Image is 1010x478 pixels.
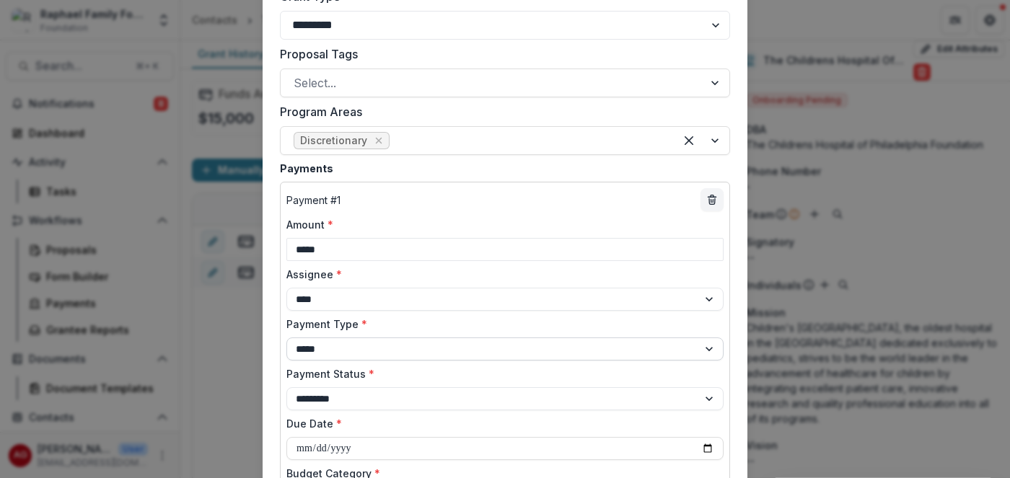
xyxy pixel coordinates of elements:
label: Program Areas [280,103,721,120]
label: Payment Status [286,366,715,381]
span: Discretionary [300,135,367,147]
div: Clear selected options [677,129,701,152]
label: Payments [280,161,721,176]
button: delete [701,188,724,211]
label: Due Date [286,416,715,431]
div: Remove Discretionary [372,133,386,148]
p: Payment # 1 [286,192,341,208]
label: Proposal Tags [280,45,721,63]
label: Amount [286,217,715,232]
label: Assignee [286,267,715,282]
label: Payment Type [286,317,715,332]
